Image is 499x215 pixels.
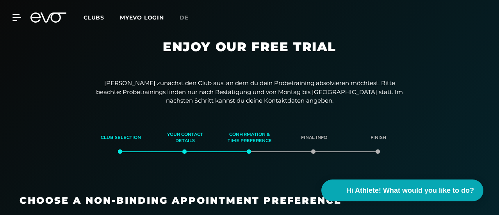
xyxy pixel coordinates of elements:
a: MYEVO LOGIN [120,14,164,21]
div: Your contact details [163,127,208,148]
a: de [180,13,198,22]
div: Club selection [98,127,143,148]
span: Clubs [84,14,104,21]
span: Hi Athlete! What would you like to do? [346,185,474,196]
h1: Enjoy our free trial [70,39,429,67]
div: Confirmation & time preference [227,127,272,148]
span: de [180,14,189,21]
strong: Choose a non-binding appointment preference [20,195,342,206]
a: Clubs [84,14,120,21]
p: [PERSON_NAME] zunächst den Club aus, an dem du dein Probetraining absolvieren möchtest. Bitte bea... [93,79,406,105]
div: Finish [356,127,401,148]
button: Hi Athlete! What would you like to do? [321,179,483,201]
div: Final info [292,127,337,148]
